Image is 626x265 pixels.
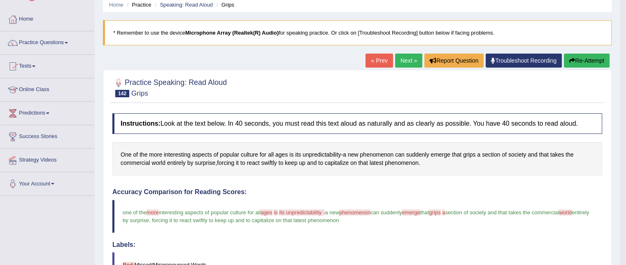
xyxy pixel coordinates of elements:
span: Click to see word definition [360,150,393,159]
span: interesting aspects of popular culture for all [158,209,261,216]
span: Click to see word definition [195,159,216,167]
span: is [274,209,277,216]
div: - , . [112,142,602,176]
span: Click to see word definition [463,150,475,159]
span: grips [429,209,440,216]
span: world [559,209,572,216]
span: Click to see word definition [565,150,573,159]
span: Click to see word definition [431,150,450,159]
span: Click to see word definition [192,150,212,159]
span: Click to see word definition [275,150,288,159]
span: section of society and that takes the commercial [445,209,559,216]
span: Click to see word definition [348,150,358,159]
span: Click to see word definition [295,150,301,159]
span: one of the [123,209,147,216]
span: Click to see word definition [247,159,260,167]
a: Speaking: Read Aloud [160,2,213,8]
span: Click to see word definition [217,159,234,167]
h4: Accuracy Comparison for Reading Scores: [112,188,602,196]
span: Click to see word definition [370,159,383,167]
span: Click to see word definition [140,150,147,159]
span: phenomenon [339,209,370,216]
span: Click to see word definition [528,150,537,159]
span: Click to see word definition [343,150,346,159]
span: Click to see word definition [261,159,277,167]
span: Click to see word definition [299,159,305,167]
a: Online Class [0,78,94,99]
a: Success Stories [0,125,94,146]
span: Click to see word definition [285,159,297,167]
a: Home [109,2,123,8]
span: Click to see word definition [187,159,193,167]
span: Click to see word definition [452,150,461,159]
span: Click to see word definition [240,159,245,167]
span: Click to see word definition [133,150,138,159]
span: Click to see word definition [241,150,258,159]
span: that [420,209,429,216]
span: ages [261,209,272,216]
b: Instructions: [121,120,161,127]
span: a [442,209,445,216]
span: Click to see word definition [167,159,186,167]
a: Strategy Videos [0,149,94,169]
a: Your Account [0,172,94,193]
a: « Prev [365,54,393,68]
span: Click to see word definition [236,159,239,167]
a: Home [0,8,94,28]
span: Click to see word definition [350,159,357,167]
a: Practice Questions [0,31,94,52]
span: Click to see word definition [307,159,316,167]
a: Tests [0,55,94,75]
span: Click to see word definition [385,159,419,167]
span: Click to see word definition [220,150,239,159]
span: Click to see word definition [325,159,349,167]
small: Grips [131,89,148,97]
span: Click to see word definition [121,150,131,159]
span: 142 [115,90,129,97]
li: Grips [214,1,234,9]
span: Click to see word definition [260,150,266,159]
a: Troubleshoot Recording [486,54,562,68]
h2: Practice Speaking: Read Aloud [112,77,227,97]
span: Click to see word definition [151,159,165,167]
li: Practice [125,1,151,9]
b: Microphone Array (Realtek(R) Audio) [185,30,279,36]
button: Report Question [424,54,484,68]
span: can suddenly [370,209,402,216]
span: Click to see word definition [214,150,219,159]
span: Click to see word definition [318,159,323,167]
a: Predictions [0,102,94,122]
span: Click to see word definition [395,150,405,159]
span: emerge [402,209,420,216]
span: Click to see word definition [482,150,500,159]
span: Click to see word definition [358,159,368,167]
span: Click to see word definition [289,150,293,159]
span: , [149,217,151,223]
span: Click to see word definition [406,150,429,159]
span: Click to see word definition [508,150,526,159]
span: Click to see word definition [149,150,162,159]
span: Click to see word definition [477,150,480,159]
span: entirely by surprise [123,209,591,223]
span: a new [325,209,339,216]
span: Click to see word definition [550,150,564,159]
button: Re-Attempt [564,54,610,68]
span: more [147,209,159,216]
blockquote: * Remember to use the device for speaking practice. Or click on [Troubleshoot Recording] button b... [103,20,612,45]
span: Click to see word definition [502,150,507,159]
span: Click to see word definition [303,150,341,159]
h4: Labels: [112,241,602,249]
h4: Look at the text below. In 40 seconds, you must read this text aloud as naturally and as clearly ... [112,113,602,134]
span: Click to see word definition [164,150,191,159]
span: Click to see word definition [279,159,284,167]
span: Click to see word definition [539,150,549,159]
span: forcing it to react swiftly to keep up and to capitalize on that latest phenomenon [152,217,339,223]
span: Click to see word definition [268,150,274,159]
span: its unpredictability - [279,209,325,216]
span: Click to see word definition [121,159,150,167]
a: Next » [395,54,422,68]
